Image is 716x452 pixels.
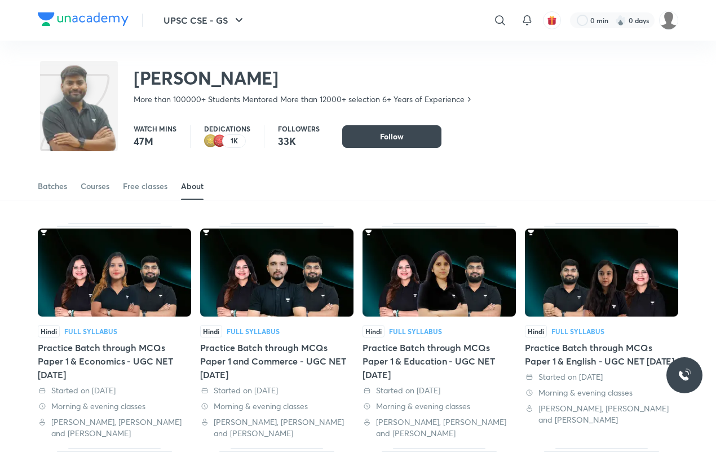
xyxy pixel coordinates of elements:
div: Practice Batch through MCQs Paper 1 & Economics - UGC NET [DATE] [38,341,191,381]
img: educator badge1 [213,134,227,148]
img: Thumbnail [38,229,191,317]
img: Thumbnail [200,229,353,317]
a: Company Logo [38,12,129,29]
span: Hindi [38,325,60,337]
div: Courses [81,181,109,192]
img: renuka [659,11,678,30]
div: Started on 18 Sep 2025 [525,371,678,383]
div: Started on 18 Sep 2025 [200,385,353,396]
div: Tanya Bhatia, Rajat Kumar and Toshiba Shukla [38,416,191,439]
div: Practice Batch through MCQs Paper 1 & Economics - UGC NET Dec 2025 [38,223,191,439]
p: More than 100000+ Students Mentored More than 12000+ selection 6+ Years of Experience [134,94,465,105]
div: Batches [38,181,67,192]
p: Followers [278,125,320,132]
div: Free classes [123,181,167,192]
div: Started on 30 Sep 2025 [38,385,191,396]
a: Batches [38,173,67,200]
img: Company Logo [38,12,129,26]
img: ttu [678,368,691,382]
div: About [181,181,204,192]
img: educator badge2 [204,134,218,148]
img: Thumbnail [525,229,678,317]
button: avatar [543,11,561,29]
div: Morning & evening classes [200,401,353,412]
div: Practice Batch through MCQs Paper 1 & Education - UGC NET Dec 25 [363,223,516,439]
div: Practice Batch through MCQs Paper 1 and Commerce - UGC NET [DATE] [200,341,353,381]
div: Full Syllabus [64,328,117,335]
div: Practice Batch through MCQs Paper 1 & English - UGC NET Dec 2025 [525,223,678,439]
img: streak [615,15,626,26]
div: Started on 18 Sep 2025 [363,385,516,396]
div: Practice Batch through MCQs Paper 1 & English - UGC NET [DATE] [525,341,678,368]
img: class [40,63,118,164]
div: Full Syllabus [227,328,280,335]
img: avatar [547,15,557,25]
button: Follow [342,125,441,148]
p: 33K [278,134,320,148]
div: Practice Batch through MCQs Paper 1 & Education - UGC NET [DATE] [363,341,516,381]
div: Rajat Kumar, Naveen Sakh and Toshiba Shukla [200,416,353,439]
div: Morning & evening classes [363,401,516,412]
a: Courses [81,173,109,200]
span: Hindi [200,325,222,337]
div: Rajat Kumar, Toshiba Shukla and Neerja Raheja [525,403,678,425]
a: Free classes [123,173,167,200]
p: 47M [134,134,176,148]
div: Morning & evening classes [525,387,678,398]
div: Morning & evening classes [38,401,191,412]
p: 1K [231,137,238,145]
p: Dedications [204,125,250,132]
p: Watch mins [134,125,176,132]
div: Rajat Kumar, Anukampa Devi and Toshiba Shukla [363,416,516,439]
span: Hindi [363,325,384,337]
span: Follow [380,131,404,142]
span: Hindi [525,325,547,337]
div: Full Syllabus [389,328,442,335]
div: Practice Batch through MCQs Paper 1 and Commerce - UGC NET Dec 25 [200,223,353,439]
div: Full Syllabus [551,328,604,335]
a: About [181,173,204,200]
h2: [PERSON_NAME] [134,67,474,89]
img: Thumbnail [363,229,516,317]
button: UPSC CSE - GS [157,9,253,32]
